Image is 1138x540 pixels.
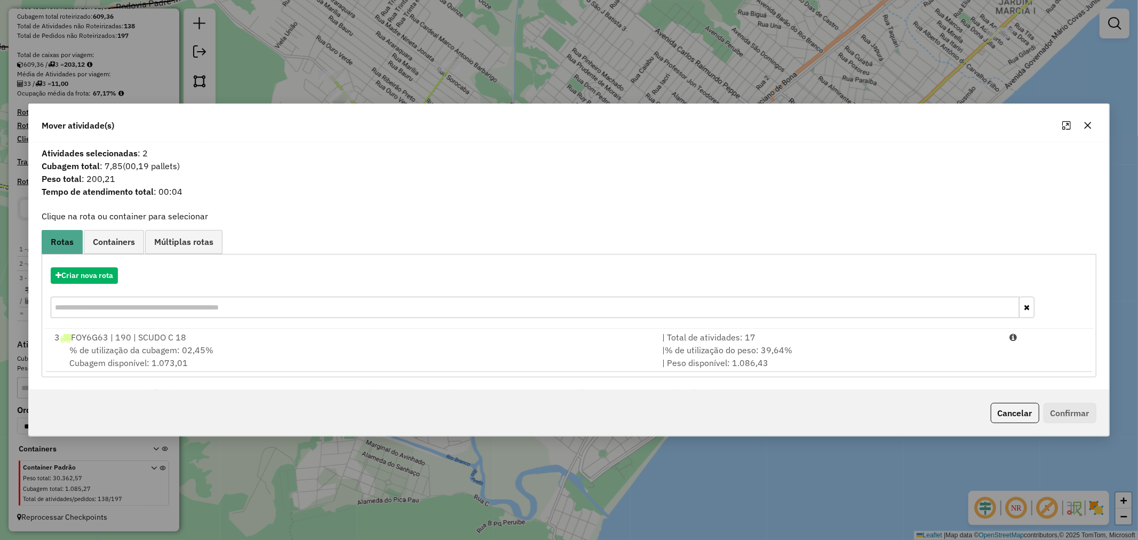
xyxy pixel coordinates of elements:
[93,237,135,246] span: Containers
[1009,333,1017,342] i: Porcentagens após mover as atividades: Cubagem: 3,17% Peso: 50,77%
[69,345,213,355] span: % de utilização da cubagem: 02,45%
[51,267,118,284] button: Criar nova rota
[42,210,208,223] label: Clique na rota ou container para selecionar
[48,331,656,344] div: 3
[71,332,186,343] span: FOY6G63 | 190 | SCUDO C 18
[656,344,1003,369] div: | | Peso disponível: 1.086,43
[42,173,82,184] strong: Peso total
[35,172,1102,185] span: : 200,21
[42,161,100,171] strong: Cubagem total
[656,331,1003,344] div: | Total de atividades: 17
[35,185,1102,198] span: : 00:04
[35,160,1102,172] span: : 7,85
[1058,117,1075,134] button: Maximize
[48,344,656,369] div: Cubagem disponível: 1.073,01
[35,147,1102,160] span: : 2
[123,161,180,171] span: (00,19 pallets)
[991,403,1039,423] button: Cancelar
[42,119,114,132] span: Mover atividade(s)
[665,345,792,355] span: % de utilização do peso: 39,64%
[154,237,213,246] span: Múltiplas rotas
[51,237,74,246] span: Rotas
[42,186,154,197] strong: Tempo de atendimento total
[42,148,138,158] strong: Atividades selecionadas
